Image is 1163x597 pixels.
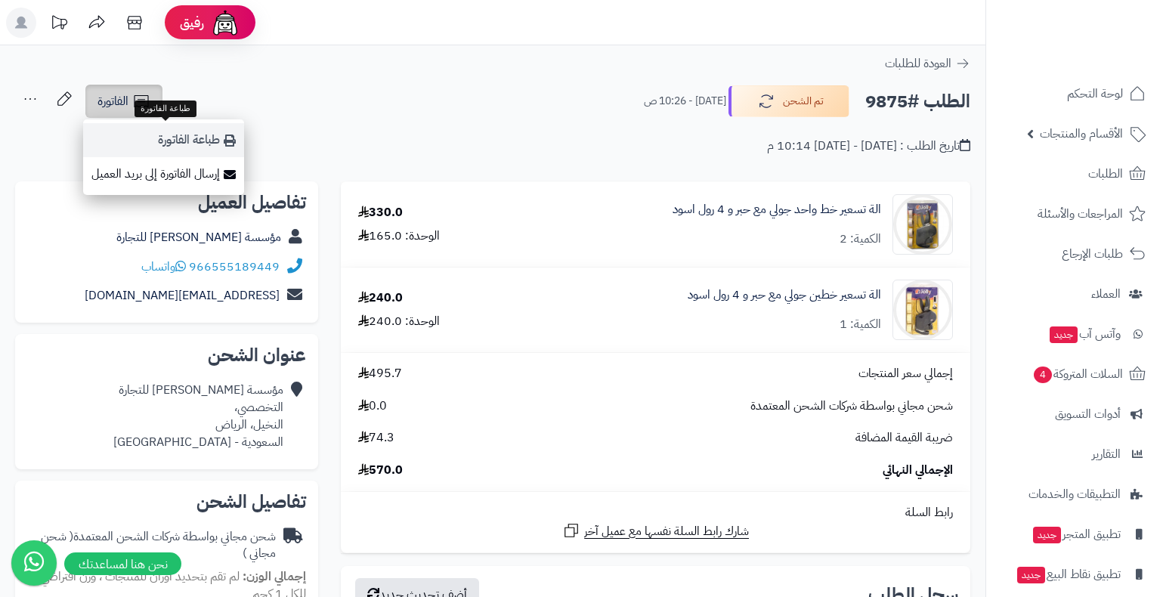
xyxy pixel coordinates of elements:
[40,8,78,42] a: تحديثات المنصة
[995,276,1154,312] a: العملاء
[1091,283,1121,305] span: العملاء
[27,193,306,212] h2: تفاصيل العميل
[1017,567,1045,583] span: جديد
[135,101,196,117] div: طباعة الفاتورة
[995,236,1154,272] a: طلبات الإرجاع
[85,286,280,305] a: [EMAIL_ADDRESS][DOMAIN_NAME]
[584,523,749,540] span: شارك رابط السلة نفسها مع عميل آخر
[673,201,881,218] a: الة تسعير خط واحد جولي مع حبر و 4 رول اسود
[1048,323,1121,345] span: وآتس آب
[358,462,403,479] span: 570.0
[995,516,1154,552] a: تطبيق المتجرجديد
[358,397,387,415] span: 0.0
[97,92,128,110] span: الفاتورة
[1040,123,1123,144] span: الأقسام والمنتجات
[1067,83,1123,104] span: لوحة التحكم
[840,230,881,248] div: الكمية: 2
[83,157,244,191] a: إرسال الفاتورة إلى بريد العميل
[995,196,1154,232] a: المراجعات والأسئلة
[83,123,244,157] a: طباعة الفاتورة
[141,258,186,276] a: واتساب
[1050,326,1078,343] span: جديد
[855,429,953,447] span: ضريبة القيمة المضافة
[1038,203,1123,224] span: المراجعات والأسئلة
[347,504,964,521] div: رابط السلة
[1033,527,1061,543] span: جديد
[728,85,849,117] button: تم الشحن
[27,346,306,364] h2: عنوان الشحن
[358,289,403,307] div: 240.0
[1055,404,1121,425] span: أدوات التسويق
[358,365,402,382] span: 495.7
[27,528,276,563] div: شحن مجاني بواسطة شركات الشحن المعتمدة
[1016,564,1121,585] span: تطبيق نقاط البيع
[995,556,1154,592] a: تطبيق نقاط البيعجديد
[27,493,306,511] h2: تفاصيل الشحن
[358,313,440,330] div: الوحدة: 240.0
[1032,363,1123,385] span: السلات المتروكة
[750,397,953,415] span: شحن مجاني بواسطة شركات الشحن المعتمدة
[995,436,1154,472] a: التقارير
[210,8,240,38] img: ai-face.png
[885,54,970,73] a: العودة للطلبات
[858,365,953,382] span: إجمالي سعر المنتجات
[85,85,162,118] a: الفاتورة
[995,396,1154,432] a: أدوات التسويق
[767,138,970,155] div: تاريخ الطلب : [DATE] - [DATE] 10:14 م
[358,204,403,221] div: 330.0
[840,316,881,333] div: الكمية: 1
[358,429,394,447] span: 74.3
[1062,243,1123,264] span: طلبات الإرجاع
[41,527,276,563] span: ( شحن مجاني )
[995,156,1154,192] a: الطلبات
[688,286,881,304] a: الة تسعير خطين جولي مع حبر و 4 رول اسود
[995,76,1154,112] a: لوحة التحكم
[180,14,204,32] span: رفيق
[1088,163,1123,184] span: الطلبات
[883,462,953,479] span: الإجمالي النهائي
[885,54,951,73] span: العودة للطلبات
[893,280,952,340] img: 1715767032-%D8%AA%D8%B3%D8%B9%D9%8A%D8%B1%20%D8%A7%D8%B3%D9%88%D8%AF-90x90.jpg
[644,94,726,109] small: [DATE] - 10:26 ص
[1060,42,1149,74] img: logo-2.png
[1028,484,1121,505] span: التطبيقات والخدمات
[243,568,306,586] strong: إجمالي الوزن:
[865,86,970,117] h2: الطلب #9875
[562,521,749,540] a: شارك رابط السلة نفسها مع عميل آخر
[1092,444,1121,465] span: التقارير
[189,258,280,276] a: 966555189449
[1032,524,1121,545] span: تطبيق المتجر
[116,228,281,246] a: مؤسسة [PERSON_NAME] للتجارة
[893,194,952,255] img: 1627211311-5cc8b1ce-36cc-431c-900d-f23fd72ae119-90x90.jpg
[995,476,1154,512] a: التطبيقات والخدمات
[358,227,440,245] div: الوحدة: 165.0
[995,356,1154,392] a: السلات المتروكة4
[995,316,1154,352] a: وآتس آبجديد
[113,382,283,450] div: مؤسسة [PERSON_NAME] للتجارة التخصصي، النخيل، الرياض السعودية - [GEOGRAPHIC_DATA]
[1034,367,1052,383] span: 4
